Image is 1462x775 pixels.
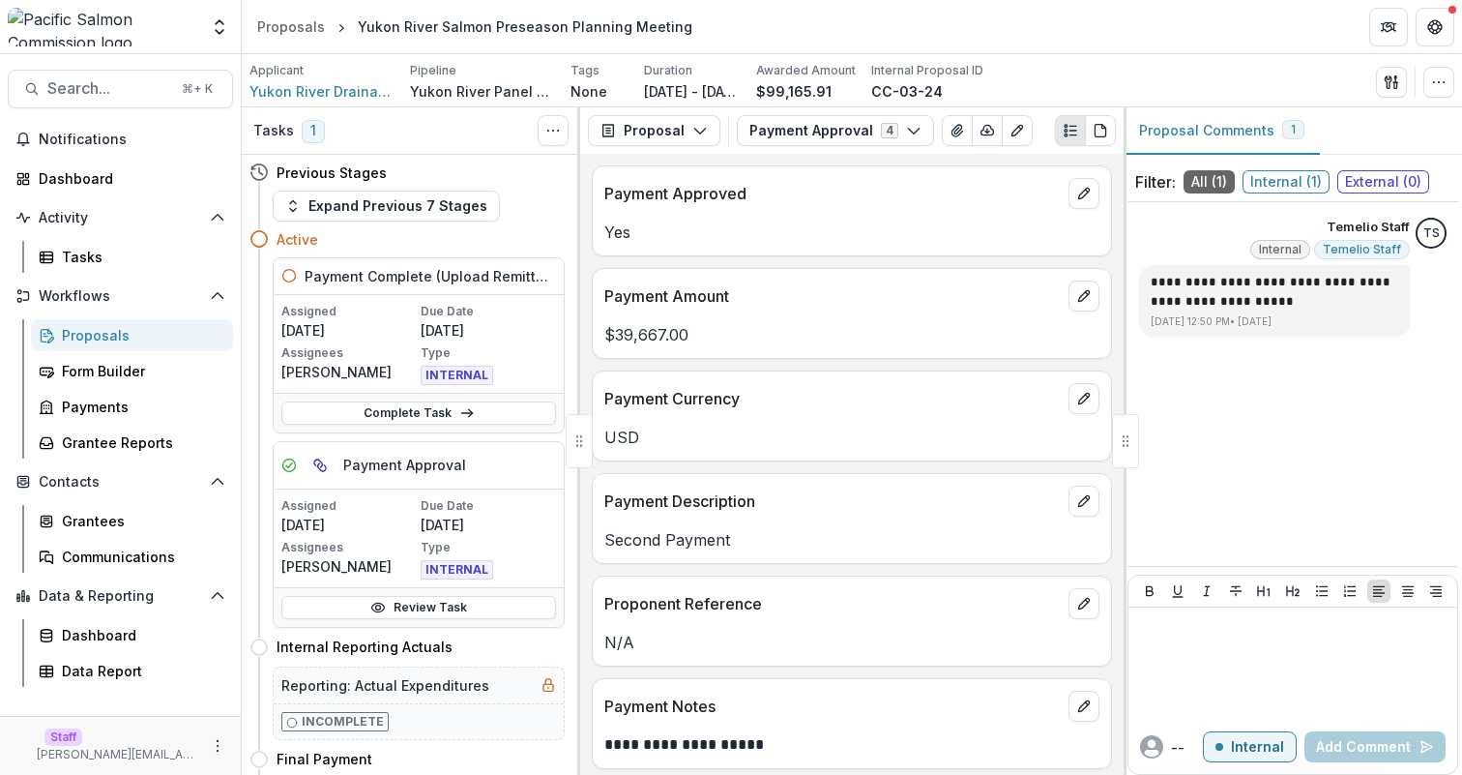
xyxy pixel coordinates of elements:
[410,62,456,79] p: Pipeline
[39,132,225,148] span: Notifications
[604,323,1099,346] p: $39,667.00
[281,320,417,341] p: [DATE]
[8,202,233,233] button: Open Activity
[421,320,556,341] p: [DATE]
[421,366,493,385] span: INTERNAL
[1304,731,1446,762] button: Add Comment
[62,511,218,531] div: Grantees
[281,497,417,515] p: Assigned
[249,81,395,102] span: Yukon River Drainage Fisheries Association (Anchorage)
[1195,580,1218,603] button: Italicize
[421,560,493,580] span: INTERNAL
[1068,691,1099,722] button: edit
[62,397,218,417] div: Payments
[1337,170,1429,194] span: External ( 0 )
[31,541,233,573] a: Communications
[604,631,1099,654] p: N/A
[62,547,218,567] div: Communications
[281,402,556,425] a: Complete Task
[31,619,233,651] a: Dashboard
[62,661,218,681] div: Data Report
[644,62,692,79] p: Duration
[31,391,233,423] a: Payments
[604,592,1061,615] p: Proponent Reference
[421,515,556,535] p: [DATE]
[31,355,233,387] a: Form Builder
[1396,580,1419,603] button: Align Center
[31,505,233,537] a: Grantees
[281,675,489,696] h5: Reporting: Actual Expenditures
[44,729,82,746] p: Staff
[1310,580,1333,603] button: Bullet List
[1281,580,1304,603] button: Heading 2
[37,746,198,763] p: [PERSON_NAME][EMAIL_ADDRESS][DOMAIN_NAME]
[1124,107,1320,155] button: Proposal Comments
[1138,580,1161,603] button: Bold
[1068,178,1099,209] button: edit
[588,115,720,146] button: Proposal
[178,78,217,100] div: ⌘ + K
[358,16,692,37] div: Yukon River Salmon Preseason Planning Meeting
[1135,170,1176,194] p: Filter:
[281,539,417,556] p: Assignees
[1085,115,1116,146] button: PDF view
[1068,383,1099,414] button: edit
[62,432,218,453] div: Grantee Reports
[1327,218,1410,237] p: Temelio Staff
[62,361,218,381] div: Form Builder
[604,426,1099,449] p: USD
[253,123,294,139] h3: Tasks
[39,588,202,605] span: Data & Reporting
[1291,123,1296,136] span: 1
[39,288,202,305] span: Workflows
[249,13,700,41] nav: breadcrumb
[249,62,304,79] p: Applicant
[1171,737,1184,758] p: --
[281,362,417,382] p: [PERSON_NAME]
[281,556,417,577] p: [PERSON_NAME]
[31,427,233,459] a: Grantee Reports
[1259,243,1301,256] span: Internal
[8,124,233,155] button: Notifications
[273,191,500,222] button: Expand Previous 7 Stages
[604,528,1099,551] p: Second Payment
[305,266,556,286] h5: Payment Complete (Upload Remittance Advice)
[1068,281,1099,312] button: edit
[604,182,1061,205] p: Payment Approved
[1252,580,1275,603] button: Heading 1
[1068,486,1099,517] button: edit
[8,281,233,312] button: Open Workflows
[737,115,934,146] button: Payment Approval4
[47,79,170,98] span: Search...
[942,115,973,146] button: View Attached Files
[1166,580,1189,603] button: Underline
[1323,243,1401,256] span: Temelio Staff
[756,81,832,102] p: $99,165.91
[1369,8,1408,46] button: Partners
[1367,580,1390,603] button: Align Left
[1338,580,1361,603] button: Ordered List
[281,344,417,362] p: Assignees
[257,16,325,37] div: Proposals
[39,474,202,491] span: Contacts
[277,229,318,250] h4: Active
[1423,227,1440,240] div: Temelio Staff
[421,497,556,515] p: Due Date
[604,387,1061,410] p: Payment Currency
[570,62,599,79] p: Tags
[62,247,218,267] div: Tasks
[1424,580,1447,603] button: Align Right
[39,168,218,189] div: Dashboard
[1055,115,1086,146] button: Plaintext view
[8,581,233,611] button: Open Data & Reporting
[1224,580,1247,603] button: Strike
[1068,588,1099,619] button: edit
[1243,170,1330,194] span: Internal ( 1 )
[31,655,233,687] a: Data Report
[1231,739,1284,756] p: Internal
[206,734,229,758] button: More
[604,284,1061,308] p: Payment Amount
[871,81,943,102] p: CC-03-24
[281,596,556,619] a: Review Task
[305,450,336,481] button: View dependent tasks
